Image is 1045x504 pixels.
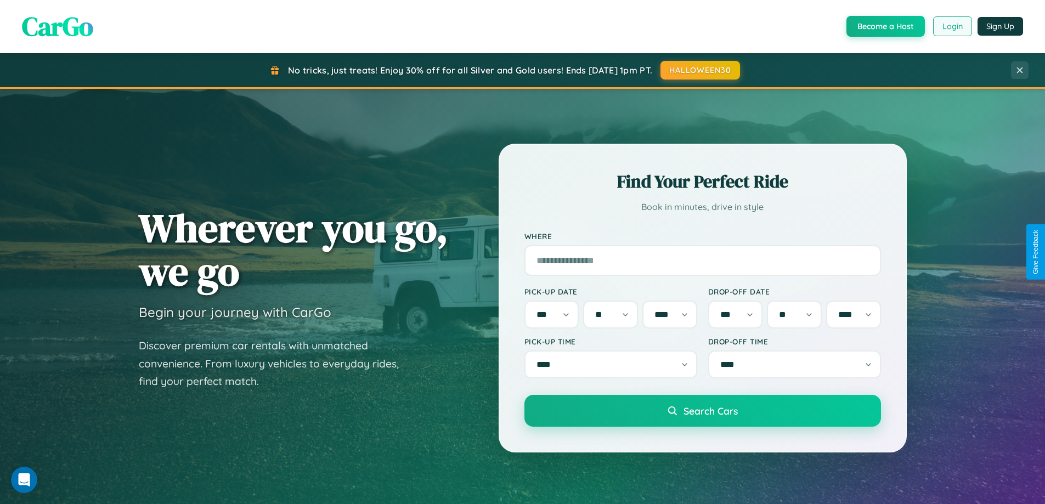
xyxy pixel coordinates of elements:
[1032,230,1040,274] div: Give Feedback
[933,16,972,36] button: Login
[708,337,881,346] label: Drop-off Time
[524,337,697,346] label: Pick-up Time
[139,337,413,390] p: Discover premium car rentals with unmatched convenience. From luxury vehicles to everyday rides, ...
[524,199,881,215] p: Book in minutes, drive in style
[524,395,881,427] button: Search Cars
[684,405,738,417] span: Search Cars
[139,304,331,320] h3: Begin your journey with CarGo
[288,65,652,76] span: No tricks, just treats! Enjoy 30% off for all Silver and Gold users! Ends [DATE] 1pm PT.
[708,287,881,296] label: Drop-off Date
[846,16,925,37] button: Become a Host
[11,467,37,493] iframe: Intercom live chat
[978,17,1023,36] button: Sign Up
[524,231,881,241] label: Where
[660,61,740,80] button: HALLOWEEN30
[22,8,93,44] span: CarGo
[139,206,448,293] h1: Wherever you go, we go
[524,169,881,194] h2: Find Your Perfect Ride
[524,287,697,296] label: Pick-up Date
